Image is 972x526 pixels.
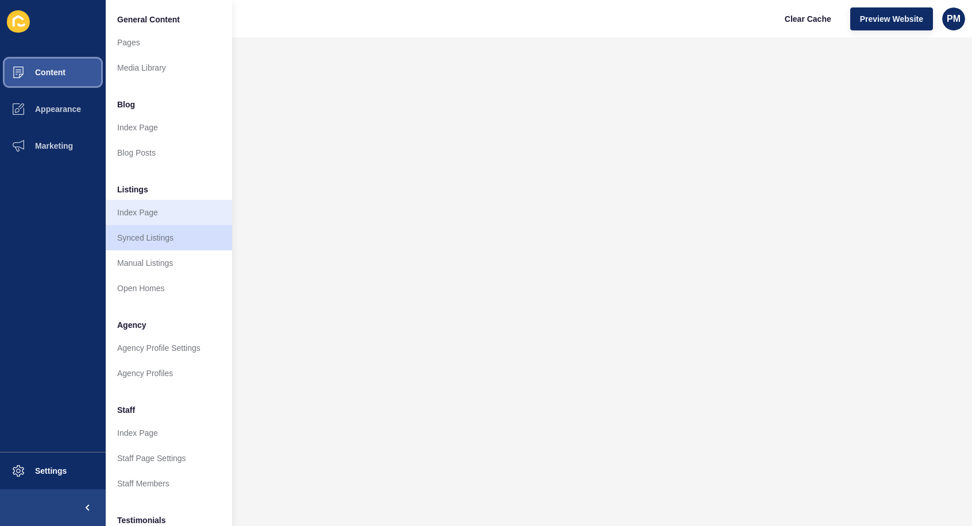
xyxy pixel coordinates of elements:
span: Clear Cache [785,13,831,25]
a: Pages [106,30,232,55]
a: Agency Profiles [106,361,232,386]
a: Staff Members [106,471,232,496]
a: Index Page [106,115,232,140]
a: Synced Listings [106,225,232,250]
span: Blog [117,99,135,110]
a: Manual Listings [106,250,232,276]
a: Index Page [106,200,232,225]
a: Agency Profile Settings [106,335,232,361]
a: Blog Posts [106,140,232,165]
span: Preview Website [860,13,923,25]
span: PM [947,13,961,25]
span: Staff [117,404,135,416]
a: Media Library [106,55,232,80]
span: Testimonials [117,515,166,526]
a: Open Homes [106,276,232,301]
a: Staff Page Settings [106,446,232,471]
a: Index Page [106,420,232,446]
button: Clear Cache [775,7,841,30]
span: Agency [117,319,146,331]
span: General Content [117,14,180,25]
span: Listings [117,184,148,195]
button: Preview Website [850,7,933,30]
